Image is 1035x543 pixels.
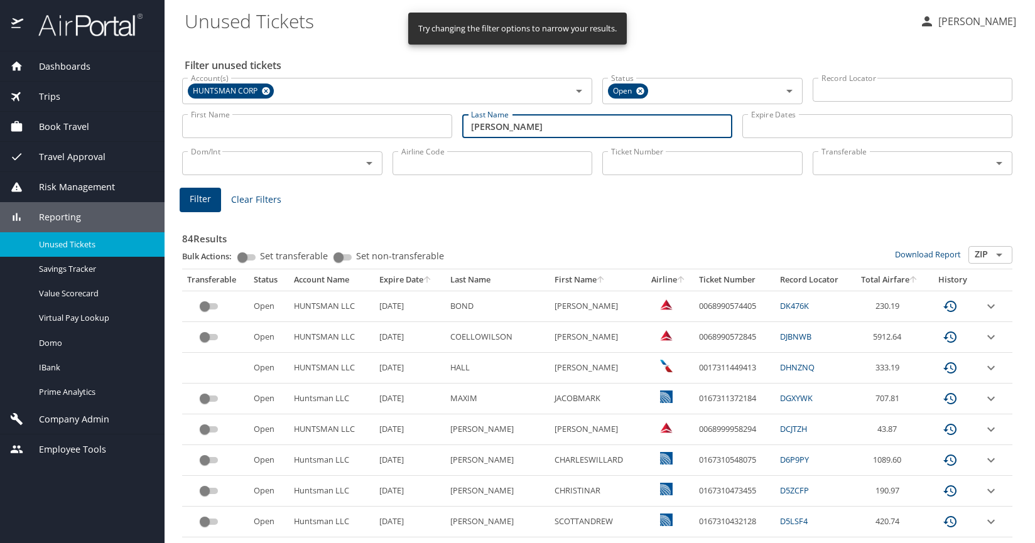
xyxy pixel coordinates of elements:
td: [PERSON_NAME] [445,445,550,476]
td: Huntsman LLC [289,384,374,414]
td: Open [249,445,289,476]
td: Open [249,353,289,384]
td: [PERSON_NAME] [445,414,550,445]
button: sort [423,276,432,284]
h2: Filter unused tickets [185,55,1015,75]
th: Record Locator [775,269,852,291]
td: HUNTSMAN LLC [289,414,374,445]
td: Huntsman LLC [289,507,374,537]
td: 707.81 [852,384,928,414]
span: Domo [39,337,149,349]
td: [DATE] [374,291,445,321]
button: expand row [984,299,999,314]
td: Huntsman LLC [289,476,374,507]
button: expand row [984,483,999,498]
div: Try changing the filter options to narrow your results. [418,16,617,41]
td: 0068990572845 [694,322,775,353]
td: SCOTTANDREW [550,507,644,537]
button: expand row [984,330,999,345]
span: Employee Tools [23,443,106,456]
td: 0068999958294 [694,414,775,445]
span: Prime Analytics [39,386,149,398]
button: Clear Filters [226,188,286,212]
td: Huntsman LLC [289,445,374,476]
td: 190.97 [852,476,928,507]
th: Expire Date [374,269,445,291]
td: 43.87 [852,414,928,445]
img: United Airlines [660,452,673,465]
button: expand row [984,391,999,406]
td: Open [249,291,289,321]
td: CHRISTINAR [550,476,644,507]
td: HUNTSMAN LLC [289,353,374,384]
th: History [928,269,978,291]
span: IBank [39,362,149,374]
button: Open [990,246,1008,264]
button: expand row [984,360,999,375]
button: expand row [984,422,999,437]
img: United Airlines [660,483,673,495]
td: 0167311372184 [694,384,775,414]
span: Value Scorecard [39,288,149,299]
button: sort [909,276,918,284]
td: [DATE] [374,322,445,353]
th: Account Name [289,269,374,291]
a: DJBNWB [780,331,811,342]
div: Transferable [187,274,244,286]
td: COELLOWILSON [445,322,550,353]
a: D5LSF4 [780,515,808,527]
td: 0167310473455 [694,476,775,507]
span: Clear Filters [231,192,281,208]
a: Download Report [895,249,961,260]
th: Total Airfare [852,269,928,291]
span: Open [608,85,639,98]
td: Open [249,384,289,414]
td: [DATE] [374,353,445,384]
button: sort [597,276,605,284]
th: Status [249,269,289,291]
button: Open [990,154,1008,172]
img: United Airlines [660,390,673,403]
span: Travel Approval [23,150,106,164]
p: Bulk Actions: [182,250,242,262]
button: Open [570,82,588,100]
td: 1089.60 [852,445,928,476]
a: D5ZCFP [780,485,809,496]
button: expand row [984,514,999,529]
p: [PERSON_NAME] [935,14,1016,29]
th: Last Name [445,269,550,291]
td: [PERSON_NAME] [550,322,644,353]
img: United Airlines [660,513,673,526]
td: [DATE] [374,507,445,537]
span: Trips [23,90,60,104]
a: DCJTZH [780,423,807,434]
span: Savings Tracker [39,263,149,275]
img: icon-airportal.png [11,13,24,37]
img: Delta Airlines [660,298,673,311]
a: DHNZNQ [780,362,815,373]
td: [DATE] [374,414,445,445]
td: [DATE] [374,445,445,476]
img: American Airlines [660,360,673,372]
td: 5912.64 [852,322,928,353]
div: HUNTSMAN CORP [188,83,274,99]
td: [DATE] [374,476,445,507]
td: HUNTSMAN LLC [289,322,374,353]
th: Airline [644,269,694,291]
span: Dashboards [23,60,90,73]
td: JACOBMARK [550,384,644,414]
a: DK476K [780,300,809,311]
td: 230.19 [852,291,928,321]
h3: 84 Results [182,224,1012,246]
td: HALL [445,353,550,384]
td: [PERSON_NAME] [445,507,550,537]
span: Virtual Pay Lookup [39,312,149,324]
button: Filter [180,188,221,212]
a: DGXYWK [780,392,813,404]
div: Open [608,83,648,99]
td: 0068990574405 [694,291,775,321]
td: [PERSON_NAME] [550,353,644,384]
span: Book Travel [23,120,89,134]
td: HUNTSMAN LLC [289,291,374,321]
button: Open [781,82,798,100]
